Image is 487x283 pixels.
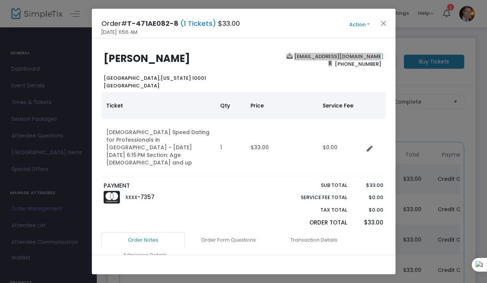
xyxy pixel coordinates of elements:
[101,28,137,36] span: [DATE] 11:56 AM
[332,58,383,70] span: [PHONE_NUMBER]
[355,194,383,201] p: $0.00
[137,193,154,201] span: -7357
[337,21,382,29] button: Action
[104,74,206,89] b: [US_STATE] 10001 [GEOGRAPHIC_DATA]
[283,206,348,214] p: Tax Total
[378,18,388,28] button: Close
[101,232,185,248] a: Order Notes
[355,218,383,227] p: $33.00
[216,119,246,176] td: 1
[355,206,383,214] p: $0.00
[104,182,240,190] p: PAYMENT
[216,92,246,119] th: Qty
[318,119,364,176] td: $0.00
[283,182,348,189] p: Sub total
[283,218,348,227] p: Order Total
[178,19,218,28] span: (1 Tickets)
[125,194,137,201] span: XXXX
[272,232,356,248] a: Transaction Details
[246,92,318,119] th: Price
[102,119,216,176] td: [DEMOGRAPHIC_DATA] Speed Dating for Professionals in [GEOGRAPHIC_DATA] - [DATE] [DATE] 6:15 PM Se...
[101,18,240,28] h4: Order# $33.00
[246,119,318,176] td: $33.00
[355,182,383,189] p: $33.00
[318,92,364,119] th: Service Fee
[102,92,386,176] div: Data table
[103,247,187,263] a: Admission Details
[104,74,161,82] span: [GEOGRAPHIC_DATA],
[127,19,178,28] span: T-471AE082-8
[283,194,348,201] p: Service Fee Total
[187,232,270,248] a: Order Form Questions
[293,53,383,60] a: [EMAIL_ADDRESS][DOMAIN_NAME]
[102,92,216,119] th: Ticket
[104,52,190,65] b: [PERSON_NAME]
